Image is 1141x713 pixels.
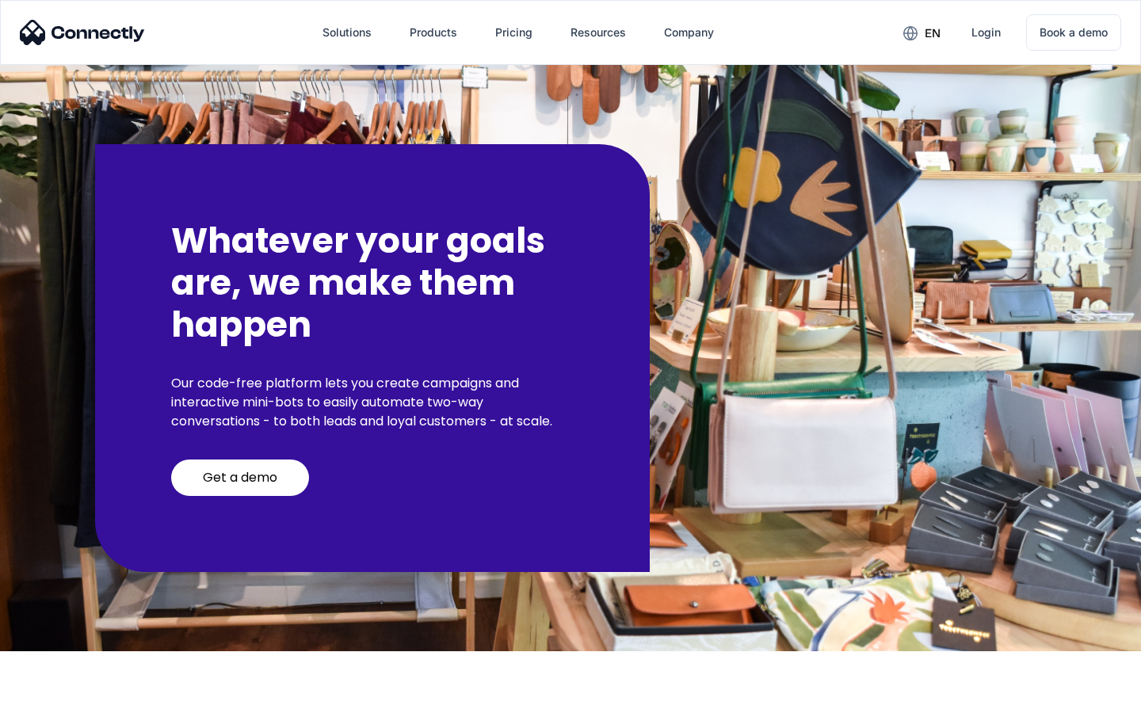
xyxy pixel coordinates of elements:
[651,13,727,51] div: Company
[1026,14,1121,51] a: Book a demo
[310,13,384,51] div: Solutions
[570,21,626,44] div: Resources
[171,220,574,345] h2: Whatever your goals are, we make them happen
[925,22,941,44] div: en
[322,21,372,44] div: Solutions
[20,20,145,45] img: Connectly Logo
[971,21,1001,44] div: Login
[171,374,574,431] p: Our code-free platform lets you create campaigns and interactive mini-bots to easily automate two...
[664,21,714,44] div: Company
[483,13,545,51] a: Pricing
[397,13,470,51] div: Products
[495,21,532,44] div: Pricing
[891,21,952,44] div: en
[558,13,639,51] div: Resources
[171,459,309,496] a: Get a demo
[16,685,95,707] aside: Language selected: English
[959,13,1013,51] a: Login
[410,21,457,44] div: Products
[203,470,277,486] div: Get a demo
[32,685,95,707] ul: Language list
